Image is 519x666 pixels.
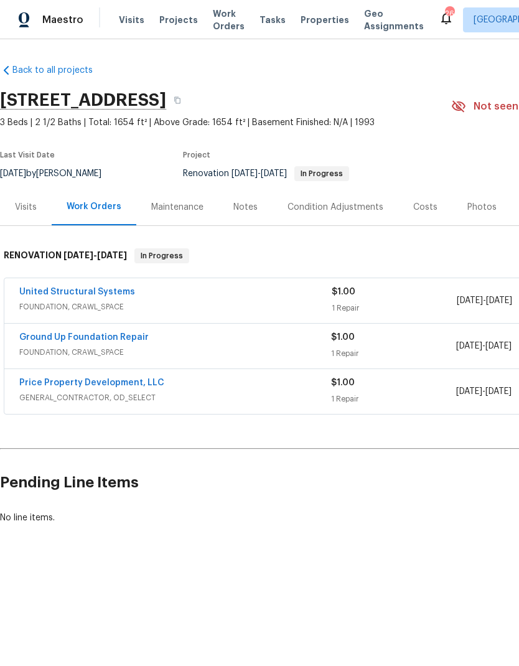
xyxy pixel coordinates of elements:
[151,201,203,213] div: Maintenance
[445,7,454,20] div: 26
[183,151,210,159] span: Project
[301,14,349,26] span: Properties
[231,169,287,178] span: -
[332,288,355,296] span: $1.00
[166,89,189,111] button: Copy Address
[19,333,149,342] a: Ground Up Foundation Repair
[457,296,483,305] span: [DATE]
[485,387,512,396] span: [DATE]
[19,288,135,296] a: United Structural Systems
[63,251,93,260] span: [DATE]
[183,169,349,178] span: Renovation
[19,378,164,387] a: Price Property Development, LLC
[42,14,83,26] span: Maestro
[119,14,144,26] span: Visits
[413,201,437,213] div: Costs
[67,200,121,213] div: Work Orders
[364,7,424,32] span: Geo Assignments
[331,378,355,387] span: $1.00
[136,250,188,262] span: In Progress
[231,169,258,178] span: [DATE]
[19,301,332,313] span: FOUNDATION, CRAWL_SPACE
[456,342,482,350] span: [DATE]
[331,393,456,405] div: 1 Repair
[456,387,482,396] span: [DATE]
[261,169,287,178] span: [DATE]
[213,7,245,32] span: Work Orders
[97,251,127,260] span: [DATE]
[331,347,456,360] div: 1 Repair
[467,201,497,213] div: Photos
[4,248,127,263] h6: RENOVATION
[296,170,348,177] span: In Progress
[332,302,457,314] div: 1 Repair
[288,201,383,213] div: Condition Adjustments
[233,201,258,213] div: Notes
[456,385,512,398] span: -
[456,340,512,352] span: -
[259,16,286,24] span: Tasks
[486,296,512,305] span: [DATE]
[19,346,331,359] span: FOUNDATION, CRAWL_SPACE
[19,392,331,404] span: GENERAL_CONTRACTOR, OD_SELECT
[485,342,512,350] span: [DATE]
[331,333,355,342] span: $1.00
[15,201,37,213] div: Visits
[159,14,198,26] span: Projects
[63,251,127,260] span: -
[457,294,512,307] span: -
